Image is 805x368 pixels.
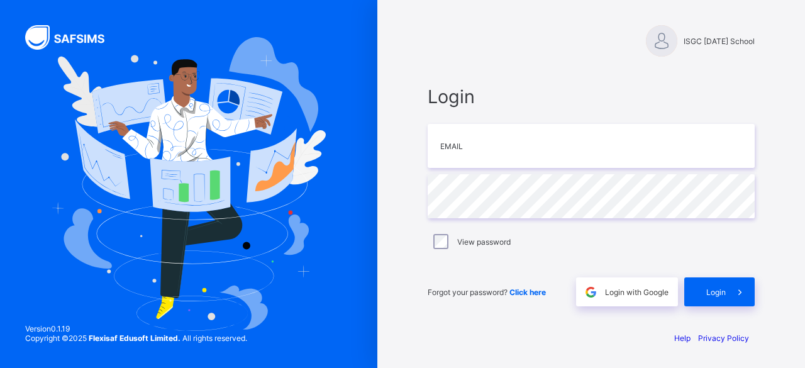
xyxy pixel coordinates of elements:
a: Privacy Policy [698,333,749,343]
span: Login [428,86,755,108]
span: Login [706,287,726,297]
label: View password [457,237,511,247]
a: Help [674,333,691,343]
span: Copyright © 2025 All rights reserved. [25,333,247,343]
img: google.396cfc9801f0270233282035f929180a.svg [584,285,598,299]
span: Forgot your password? [428,287,546,297]
img: SAFSIMS Logo [25,25,119,50]
img: Hero Image [52,37,325,332]
span: ISGC [DATE] School [684,36,755,46]
strong: Flexisaf Edusoft Limited. [89,333,180,343]
span: Login with Google [605,287,669,297]
a: Click here [509,287,546,297]
span: Version 0.1.19 [25,324,247,333]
